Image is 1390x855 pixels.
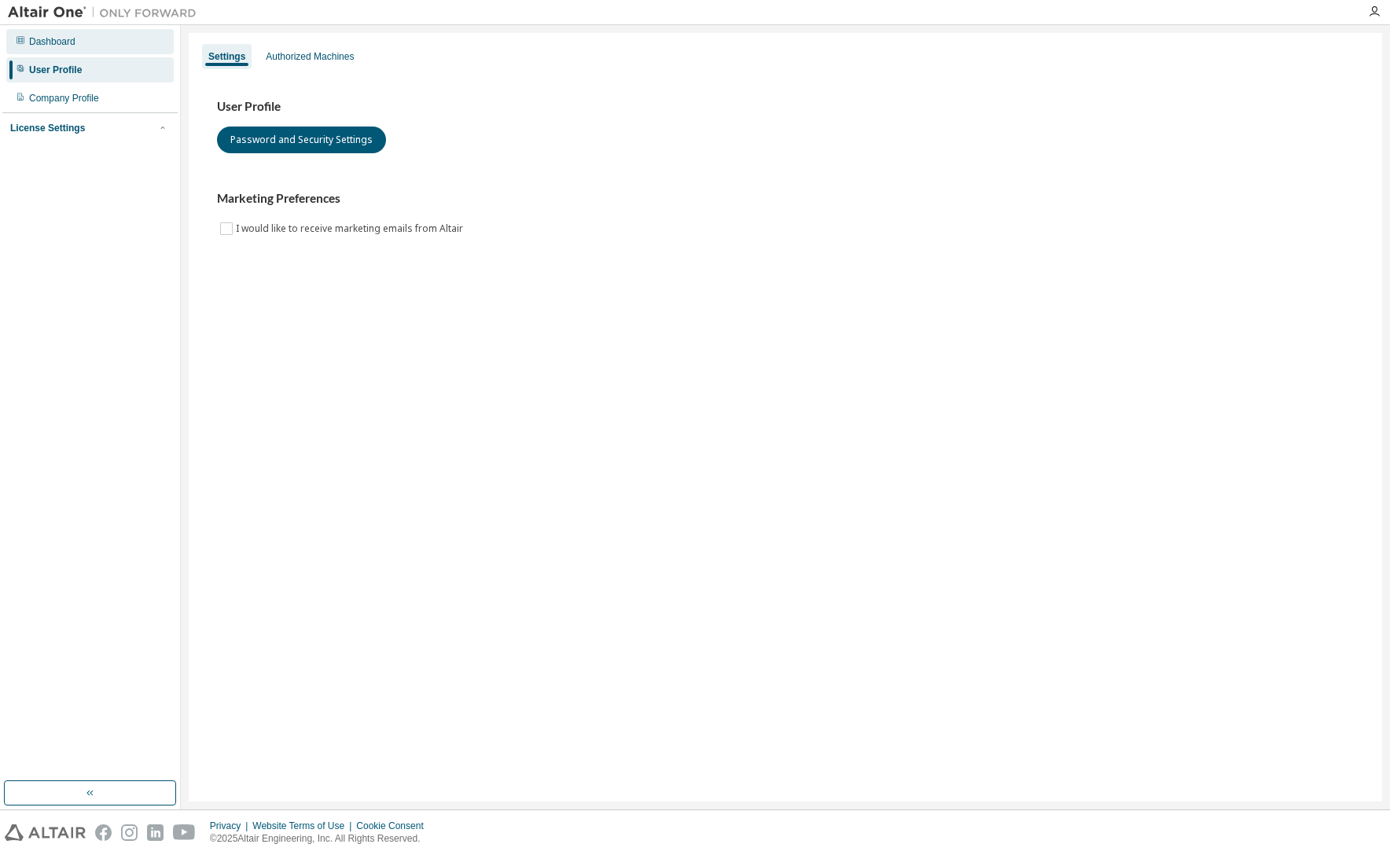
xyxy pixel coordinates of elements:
[208,50,245,63] div: Settings
[356,820,432,832] div: Cookie Consent
[121,824,138,841] img: instagram.svg
[266,50,354,63] div: Authorized Machines
[217,127,386,153] button: Password and Security Settings
[210,832,433,846] p: © 2025 Altair Engineering, Inc. All Rights Reserved.
[217,191,1354,207] h3: Marketing Preferences
[147,824,164,841] img: linkedin.svg
[210,820,252,832] div: Privacy
[95,824,112,841] img: facebook.svg
[10,122,85,134] div: License Settings
[173,824,196,841] img: youtube.svg
[217,99,1354,115] h3: User Profile
[252,820,356,832] div: Website Terms of Use
[5,824,86,841] img: altair_logo.svg
[29,35,75,48] div: Dashboard
[29,64,82,76] div: User Profile
[8,5,204,20] img: Altair One
[29,92,99,105] div: Company Profile
[236,219,466,238] label: I would like to receive marketing emails from Altair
